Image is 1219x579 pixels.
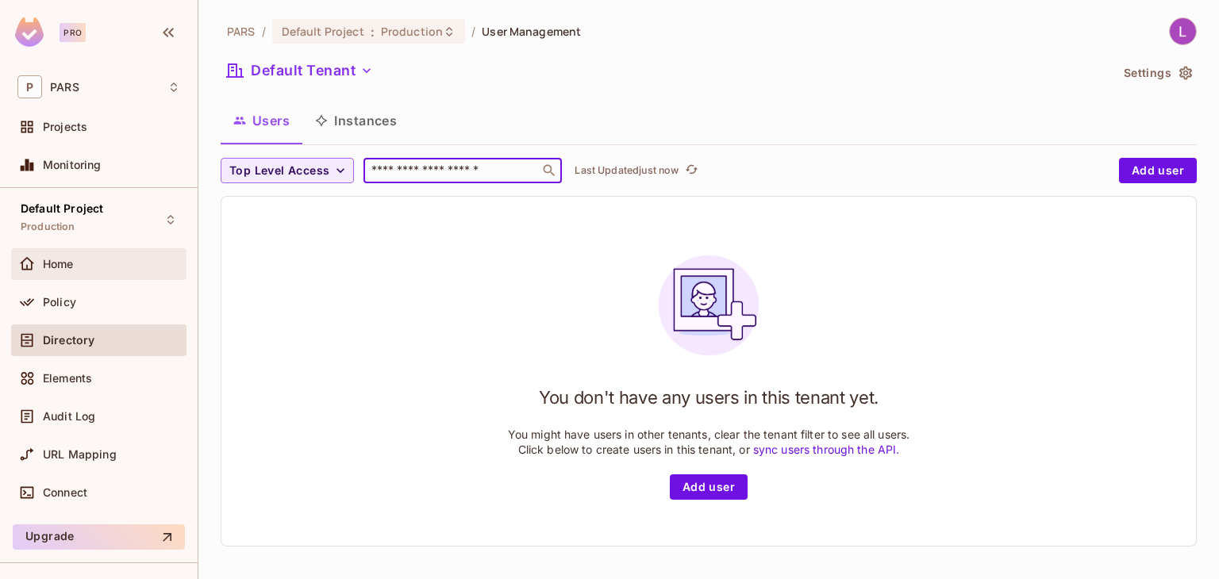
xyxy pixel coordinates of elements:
[1117,60,1197,86] button: Settings
[43,486,87,499] span: Connect
[471,24,475,39] li: /
[13,524,185,550] button: Upgrade
[685,163,698,178] span: refresh
[43,121,87,133] span: Projects
[221,158,354,183] button: Top Level Access
[43,296,76,309] span: Policy
[262,24,266,39] li: /
[17,75,42,98] span: P
[21,202,103,215] span: Default Project
[43,334,94,347] span: Directory
[221,58,379,83] button: Default Tenant
[60,23,86,42] div: Pro
[670,474,748,500] button: Add user
[15,17,44,47] img: SReyMgAAAABJRU5ErkJggg==
[43,410,95,423] span: Audit Log
[43,448,117,461] span: URL Mapping
[1170,18,1196,44] img: Louisa Mondoa
[50,81,79,94] span: Workspace: PARS
[21,220,75,233] span: Production
[575,164,679,177] p: Last Updated just now
[508,427,910,457] p: You might have users in other tenants, clear the tenant filter to see all users. Click below to c...
[381,24,443,39] span: Production
[302,101,410,140] button: Instances
[753,443,900,456] a: sync users through the API.
[370,25,375,38] span: :
[282,24,364,39] span: Default Project
[1119,158,1197,183] button: Add user
[679,161,701,180] span: Click to refresh data
[229,161,329,181] span: Top Level Access
[682,161,701,180] button: refresh
[221,101,302,140] button: Users
[43,372,92,385] span: Elements
[539,385,879,409] h1: You don't have any users in this tenant yet.
[482,24,581,39] span: User Management
[43,258,74,270] span: Home
[43,159,102,171] span: Monitoring
[227,24,256,39] span: the active workspace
